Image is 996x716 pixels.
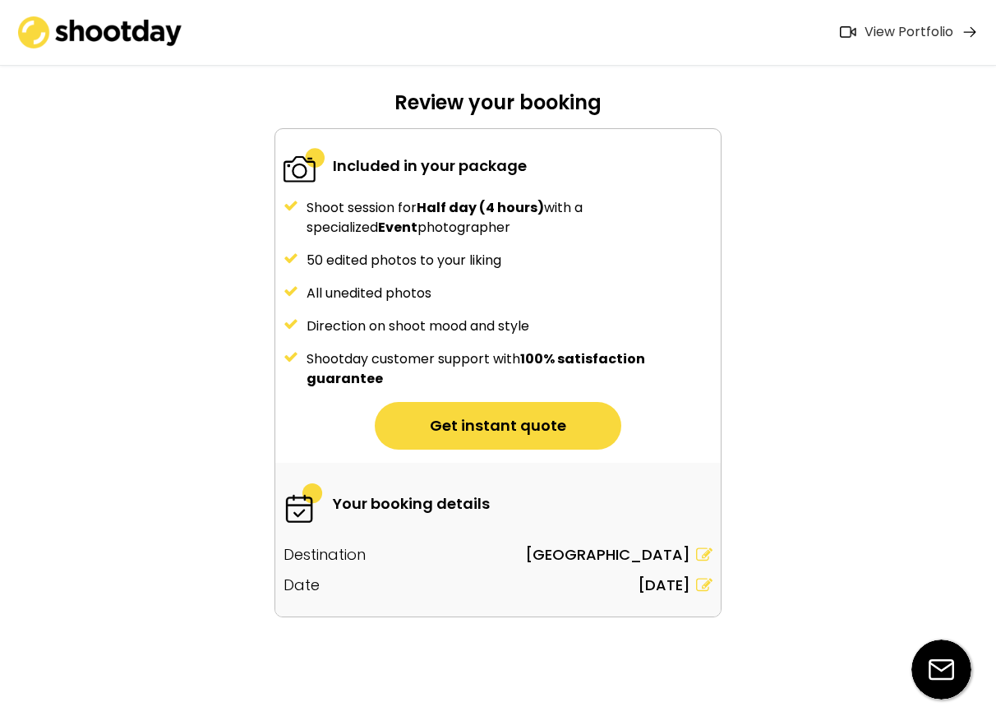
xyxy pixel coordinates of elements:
[307,316,712,336] div: Direction on shoot mood and style
[840,26,856,38] img: Icon%20feather-video%402x.png
[525,543,690,566] div: [GEOGRAPHIC_DATA]
[284,146,325,185] img: 2-specialized.svg
[284,574,320,596] div: Date
[307,349,712,389] div: Shootday customer support with
[333,155,527,177] div: Included in your package
[284,483,325,523] img: 6-fast.svg
[274,90,722,128] div: Review your booking
[911,640,971,700] img: email-icon%20%281%29.svg
[18,16,182,49] img: shootday_logo.png
[378,218,417,237] strong: Event
[865,24,953,41] div: View Portfolio
[307,349,648,388] strong: 100% satisfaction guarantee
[375,402,621,450] button: Get instant quote
[638,574,690,596] div: [DATE]
[307,284,712,303] div: All unedited photos
[307,198,712,238] div: Shoot session for with a specialized photographer
[284,543,366,566] div: Destination
[417,198,544,217] strong: Half day (4 hours)
[333,492,490,515] div: Your booking details
[307,251,712,270] div: 50 edited photos to your liking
